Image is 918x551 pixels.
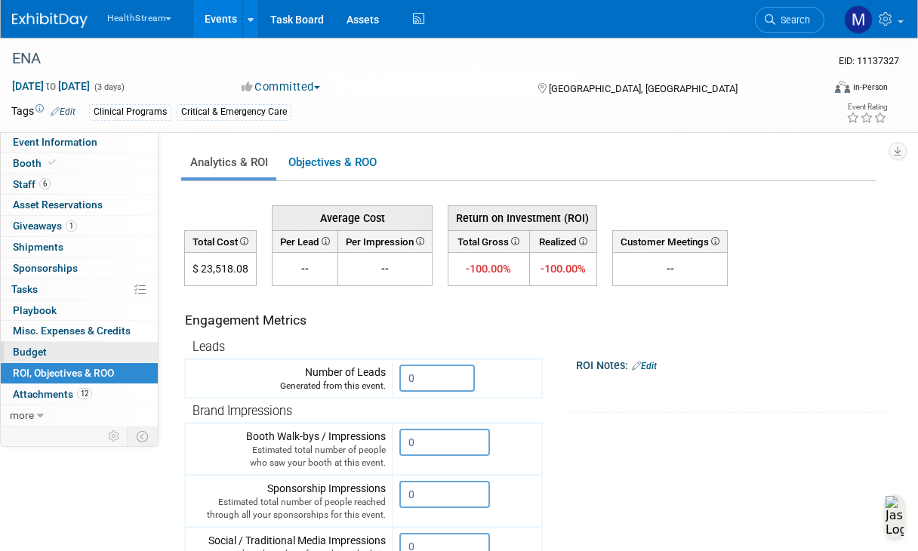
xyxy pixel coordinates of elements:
[273,230,338,252] th: Per Lead
[1,363,158,383] a: ROI, Objectives & ROO
[846,103,887,111] div: Event Rating
[13,325,131,337] span: Misc. Expenses & Credits
[1,342,158,362] a: Budget
[775,14,810,26] span: Search
[576,354,885,374] div: ROI Notes:
[11,103,75,121] td: Tags
[7,45,813,72] div: ENA
[13,346,47,358] span: Budget
[1,300,158,321] a: Playbook
[613,230,728,252] th: Customer Meetings
[839,55,899,66] span: Event ID: 11137327
[11,283,38,295] span: Tasks
[466,262,511,275] span: -100.00%
[193,340,225,354] span: Leads
[192,380,386,392] div: Generated from this event.
[761,78,889,101] div: Event Format
[632,361,657,371] a: Edit
[13,367,114,379] span: ROI, Objectives & ROO
[844,5,873,34] img: Maya Storry
[192,481,386,522] div: Sponsorship Impressions
[12,13,88,28] img: ExhibitDay
[755,7,824,33] a: Search
[10,409,34,421] span: more
[13,388,92,400] span: Attachments
[11,79,91,93] span: [DATE] [DATE]
[192,444,386,469] div: Estimated total number of people who saw your booth at this event.
[177,104,291,120] div: Critical & Emergency Care
[1,195,158,215] a: Asset Reservations
[381,263,389,275] span: --
[1,174,158,195] a: Staff6
[1,321,158,341] a: Misc. Expenses & Credits
[852,82,888,93] div: In-Person
[89,104,171,120] div: Clinical Programs
[13,199,103,211] span: Asset Reservations
[44,80,58,92] span: to
[1,279,158,300] a: Tasks
[48,159,56,167] i: Booth reservation complete
[13,241,63,253] span: Shipments
[273,205,433,230] th: Average Cost
[1,405,158,426] a: more
[181,148,276,177] a: Analytics & ROI
[13,220,77,232] span: Giveaways
[448,230,530,252] th: Total Gross
[236,79,326,95] button: Committed
[301,263,309,275] span: --
[529,230,596,252] th: Realized
[193,404,292,418] span: Brand Impressions
[1,153,158,174] a: Booth
[541,262,586,275] span: -100.00%
[66,220,77,232] span: 1
[835,81,850,93] img: Format-Inperson.png
[549,83,738,94] span: [GEOGRAPHIC_DATA], [GEOGRAPHIC_DATA]
[192,429,386,469] div: Booth Walk-bys / Impressions
[192,365,386,392] div: Number of Leads
[448,205,597,230] th: Return on Investment (ROI)
[1,384,158,405] a: Attachments12
[51,106,75,117] a: Edit
[13,304,57,316] span: Playbook
[1,258,158,279] a: Sponsorships
[185,253,257,286] td: $ 23,518.08
[185,230,257,252] th: Total Cost
[39,178,51,189] span: 6
[13,178,51,190] span: Staff
[13,157,59,169] span: Booth
[338,230,433,252] th: Per Impression
[77,388,92,399] span: 12
[93,82,125,92] span: (3 days)
[619,261,721,276] div: --
[13,136,97,148] span: Event Information
[279,148,385,177] a: Objectives & ROO
[1,132,158,152] a: Event Information
[192,496,386,522] div: Estimated total number of people reached through all your sponsorships for this event.
[185,311,536,330] div: Engagement Metrics
[1,237,158,257] a: Shipments
[101,426,128,446] td: Personalize Event Tab Strip
[13,262,78,274] span: Sponsorships
[128,426,159,446] td: Toggle Event Tabs
[1,216,158,236] a: Giveaways1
